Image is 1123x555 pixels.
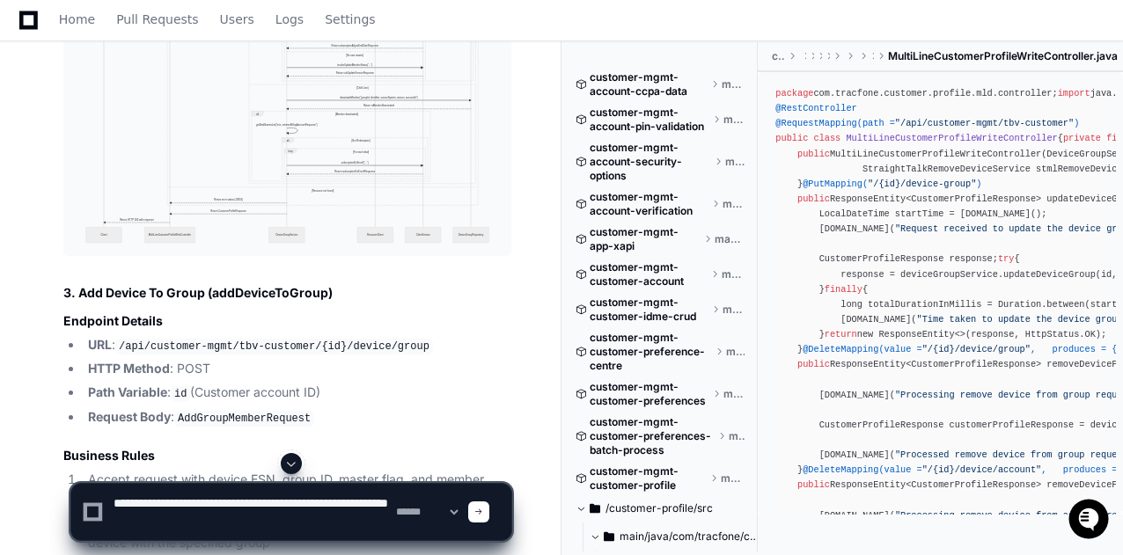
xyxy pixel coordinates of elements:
strong: Request Body [88,409,171,424]
span: customer-mgmt-account-security-options [590,141,711,183]
span: master [723,113,745,127]
div: Start new chat [60,131,289,149]
span: Users [220,14,254,25]
span: private [1063,133,1101,143]
span: @RestController [775,103,856,113]
span: customer-mgmt-customer-preferences-batch-process [590,415,715,457]
span: Pylon [175,185,213,198]
span: Logs [275,14,304,25]
span: master [726,345,745,359]
span: master [723,197,745,211]
li: : (Customer account ID) [83,383,511,404]
img: 1736555170064-99ba0984-63c1-480f-8ee9-699278ef63ed [18,131,49,163]
span: Pull Requests [116,14,198,25]
code: id [171,386,190,402]
span: master [722,267,745,281]
span: public [797,359,830,369]
strong: URL [88,337,112,352]
span: customer-mgmt-account-ccpa-data [590,70,708,99]
span: Home [59,14,95,25]
strong: Path Variable [88,384,167,399]
h2: 3. Add Device To Group (addDeviceToGroup) [63,284,511,302]
span: "/{id}/device/group" [922,344,1031,354]
span: customer-mgmt-customer-preferences [590,380,709,408]
span: "/api/customer-mgmt/tbv-customer" [895,118,1074,128]
span: @RequestMapping(path = ) [775,118,1079,128]
span: customer-mgmt-app-xapi [590,225,701,253]
span: master [729,429,745,443]
h3: Business Rules [63,447,511,464]
span: customer-mgmt-account-verification [590,190,708,218]
span: customer-profile-tbv [772,49,785,63]
span: MultiLineCustomerProfileWriteController.java [888,49,1118,63]
img: PlayerZero [18,18,53,53]
span: master [715,232,745,246]
span: finally [825,284,862,295]
span: Settings [325,14,375,25]
span: return [825,329,857,340]
span: package [775,88,813,99]
li: : [83,335,511,356]
li: : [83,407,511,428]
code: /api/customer-mgmt/tbv-customer/{id}/device/group [115,339,433,354]
h3: Endpoint Details [63,312,511,330]
span: master [722,77,745,91]
button: Start new chat [299,136,320,157]
iframe: Open customer support [1067,497,1114,544]
span: public [775,133,808,143]
span: customer-mgmt-customer-preference-centre [590,331,712,373]
span: customer-mgmt-customer-idme-crud [590,296,708,324]
div: Welcome [18,70,320,99]
span: customer-mgmt-account-pin-validation [590,106,709,134]
span: try [998,253,1014,264]
span: customer-mgmt-customer-account [590,260,708,288]
span: "/{id}/device-group" [868,179,976,189]
span: import [1058,88,1090,99]
li: : POST [83,359,511,379]
span: public [797,149,830,159]
span: class [813,133,840,143]
span: @PutMapping( ) [803,179,981,189]
strong: HTTP Method [88,361,170,376]
span: public [797,194,830,204]
a: Powered byPylon [124,184,213,198]
span: master [725,155,745,169]
code: AddGroupMemberRequest [174,411,314,427]
span: MultiLineCustomerProfileWriteController [846,133,1057,143]
div: We're offline, we'll be back soon [60,149,230,163]
span: master [723,387,745,401]
span: master [723,303,745,317]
